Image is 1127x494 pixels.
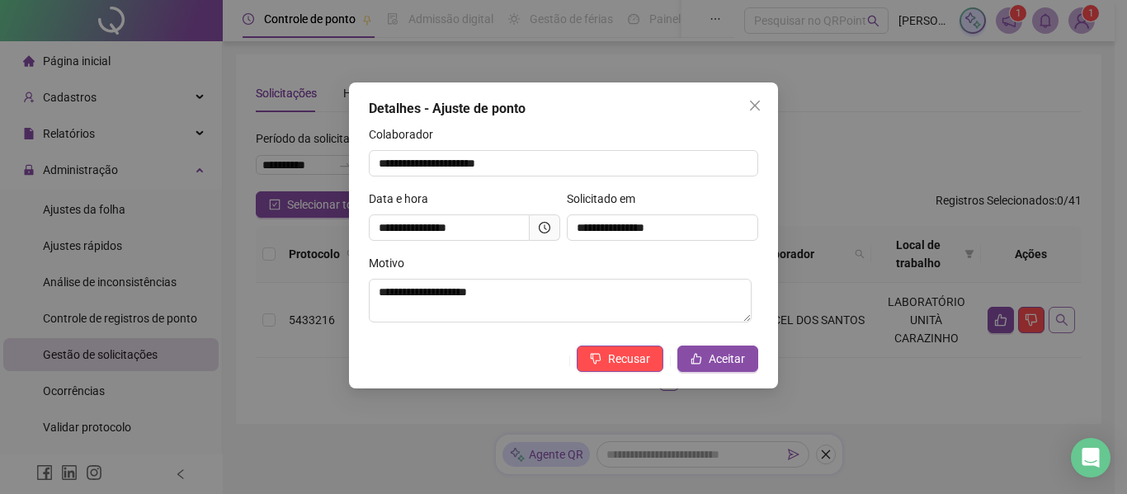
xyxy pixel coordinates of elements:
[608,350,650,368] span: Recusar
[577,346,663,372] button: Recusar
[748,99,762,112] span: close
[691,353,702,365] span: like
[369,190,439,208] label: Data e hora
[369,125,444,143] label: Colaborador
[709,350,745,368] span: Aceitar
[369,99,758,119] div: Detalhes - Ajuste de ponto
[742,92,768,119] button: Close
[677,346,758,372] button: Aceitar
[1071,438,1110,478] div: Open Intercom Messenger
[539,222,550,233] span: clock-circle
[567,190,646,208] label: Solicitado em
[590,353,601,365] span: dislike
[369,254,415,272] label: Motivo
